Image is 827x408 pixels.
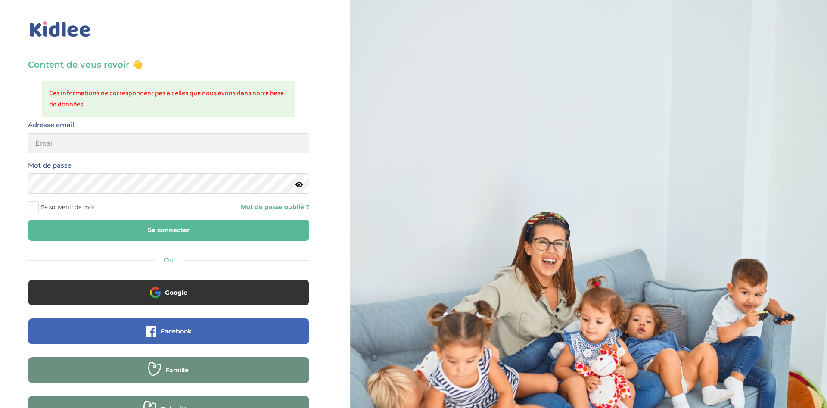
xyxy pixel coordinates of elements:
[165,366,189,374] span: Famille
[28,119,74,131] label: Adresse email
[28,318,309,344] button: Facebook
[161,327,192,336] span: Facebook
[41,201,94,212] span: Se souvenir de moi
[28,220,309,241] button: Se connecter
[28,160,72,171] label: Mot de passe
[28,19,93,39] img: logo_kidlee_bleu
[28,133,309,153] input: Email
[28,372,309,380] a: Famille
[28,357,309,383] button: Famille
[28,333,309,341] a: Facebook
[49,88,288,110] li: Ces informations ne correspondent pas à celles que nous avons dans notre base de données.
[28,59,309,71] h3: Content de vous revoir 👋
[146,326,156,337] img: facebook.png
[165,288,187,297] span: Google
[175,203,309,211] a: Mot de passe oublié ?
[150,287,161,298] img: google.png
[28,280,309,305] button: Google
[28,294,309,302] a: Google
[164,256,174,264] span: Ou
